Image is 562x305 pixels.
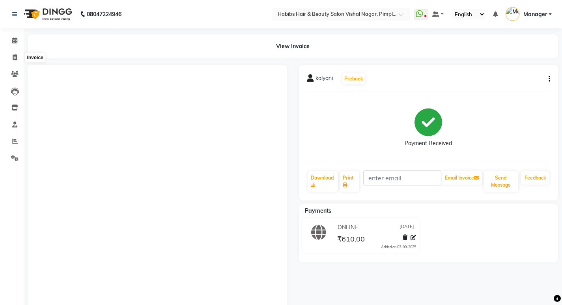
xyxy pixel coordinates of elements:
[20,3,74,25] img: logo
[523,10,547,19] span: Manager
[363,170,441,185] input: enter email
[25,53,45,62] div: Invoice
[506,7,519,21] img: Manager
[87,3,121,25] b: 08047224946
[381,244,416,250] div: Added on 03-09-2025
[342,73,365,84] button: Prebook
[28,34,558,58] div: View Invoice
[338,223,358,232] span: ONLINE
[340,171,359,192] a: Print
[405,139,452,148] div: Payment Received
[484,171,518,192] button: Send Message
[316,74,333,85] span: kalyani
[308,171,338,192] a: Download
[442,171,482,185] button: Email Invoice
[337,234,365,245] span: ₹610.00
[400,223,414,232] span: [DATE]
[305,207,331,214] span: Payments
[521,171,549,185] a: Feedback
